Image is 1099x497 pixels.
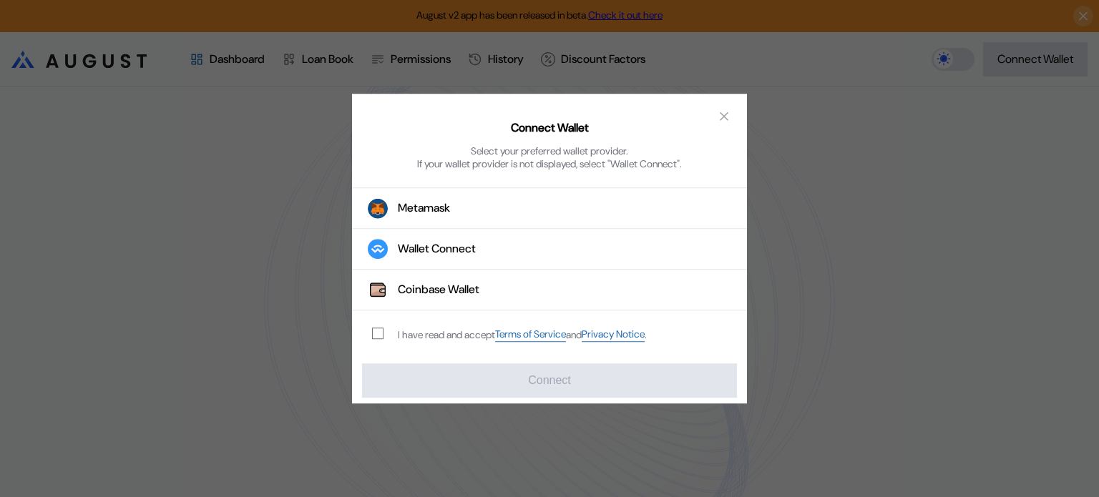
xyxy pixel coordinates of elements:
button: close modal [713,105,736,128]
button: Wallet Connect [352,230,747,270]
button: Connect [362,363,737,398]
div: Metamask [398,201,450,216]
div: If your wallet provider is not displayed, select "Wallet Connect". [417,157,682,170]
div: Wallet Connect [398,242,476,257]
div: Coinbase Wallet [398,282,479,297]
span: and [566,328,582,341]
img: Coinbase Wallet [368,280,388,300]
div: I have read and accept . [398,328,647,342]
a: Privacy Notice [582,328,645,342]
div: Select your preferred wallet provider. [471,144,628,157]
button: Metamask [352,188,747,230]
h2: Connect Wallet [511,120,589,135]
a: Terms of Service [495,328,566,342]
button: Coinbase WalletCoinbase Wallet [352,270,747,311]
